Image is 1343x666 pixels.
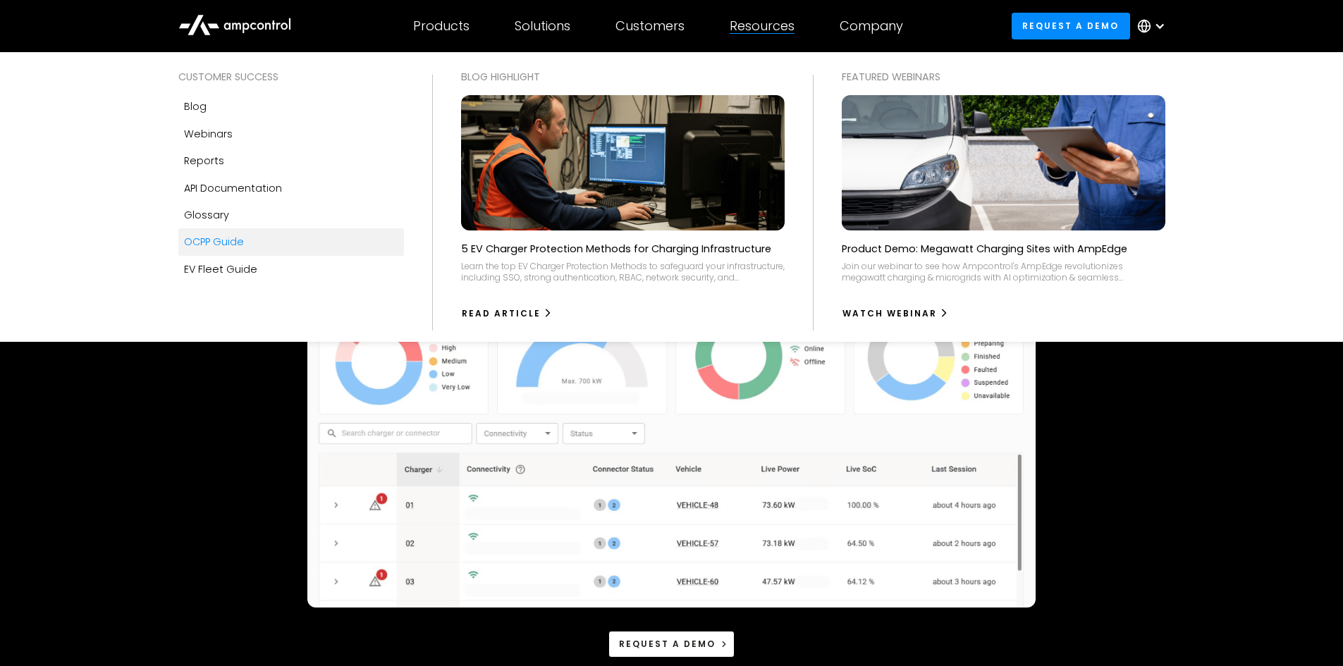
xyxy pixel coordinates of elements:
div: Solutions [515,18,570,34]
div: Reports [184,153,224,168]
a: Glossary [178,202,404,228]
div: Join our webinar to see how Ampcontrol's AmpEdge revolutionizes megawatt charging & microgrids wi... [842,261,1165,283]
p: 5 EV Charger Protection Methods for Charging Infrastructure [461,242,771,256]
div: Blog [184,99,207,114]
div: Glossary [184,207,229,223]
p: Product Demo: Megawatt Charging Sites with AmpEdge [842,242,1127,256]
a: Read Article [461,302,553,325]
div: EV Fleet Guide [184,261,257,277]
div: Products [413,18,470,34]
div: Company [840,18,903,34]
div: Resources [730,18,795,34]
div: Customer success [178,69,404,85]
div: API Documentation [184,180,282,196]
div: watch webinar [842,307,937,320]
a: Blog [178,93,404,120]
div: Webinars [184,126,233,142]
div: Request a demo [619,638,716,650]
a: Request a demo [608,631,735,657]
div: Learn the top EV Charger Protection Methods to safeguard your infrastructure, including SSO, stro... [461,261,785,283]
a: OCPP Guide [178,228,404,255]
img: Ampcontrol Open Charge Point Protocol OCPP Server for EV Fleet Charging [307,244,1036,608]
div: Blog Highlight [461,69,785,85]
div: Customers [615,18,685,34]
a: API Documentation [178,175,404,202]
div: OCPP Guide [184,234,244,249]
a: Request a demo [1012,13,1130,39]
a: Webinars [178,121,404,147]
a: watch webinar [842,302,950,325]
a: Reports [178,147,404,174]
div: Read Article [462,307,541,320]
div: Featured webinars [842,69,1165,85]
a: EV Fleet Guide [178,256,404,283]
